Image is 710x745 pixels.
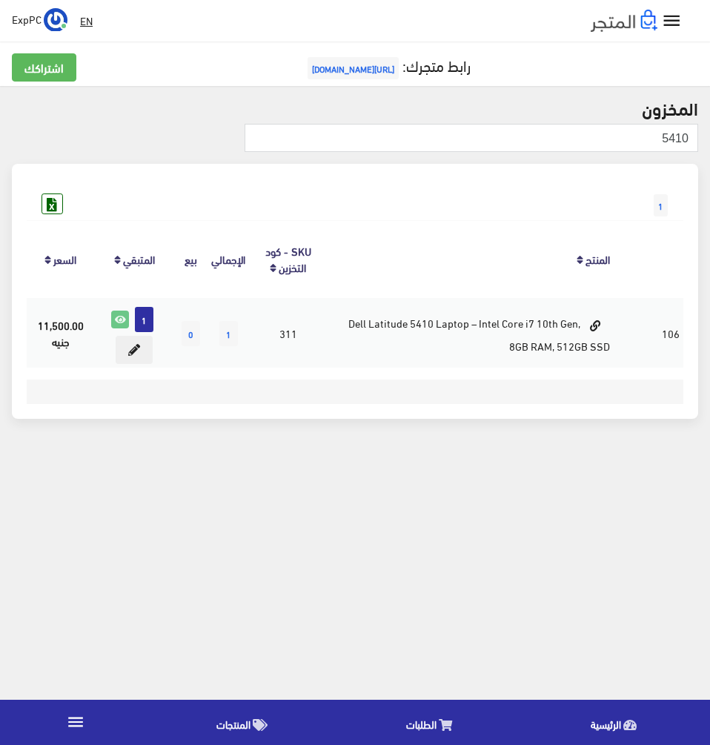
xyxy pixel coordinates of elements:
td: 311 [249,299,327,368]
span: [URL][DOMAIN_NAME] [308,57,399,79]
span: الرئيسية [591,715,621,733]
a: السعر [53,248,76,269]
span: المنتجات [216,715,251,733]
th: بيع [174,220,208,298]
h2: المخزون [12,98,698,117]
i:  [66,712,85,732]
a: EN [74,7,99,34]
td: 11,500.00 جنيه [27,299,94,368]
span: ExpPC [12,10,42,28]
a: الطلبات [341,703,525,741]
a: المنتجات [150,703,340,741]
th: اﻹجمالي [208,220,249,298]
i:  [661,10,683,32]
img: ... [44,8,67,32]
a: ... ExpPC [12,7,67,31]
span: 1 [219,321,238,346]
span: 1 [135,307,153,332]
td: Dell Latitude 5410 Laptop – Intel Core i7 10th Gen, 8GB RAM, 512GB SSD [327,299,614,368]
img: . [591,10,657,32]
span: 1 [654,194,668,216]
a: المنتج [585,248,610,269]
a: اشتراكك [12,53,76,82]
a: SKU - كود التخزين [265,240,311,277]
td: 106 [658,299,683,368]
iframe: Drift Widget Chat Controller [18,643,74,700]
span: 0 [182,321,200,346]
a: رابط متجرك:[URL][DOMAIN_NAME] [304,51,471,79]
a: المتبقي [123,248,155,269]
span: الطلبات [406,715,437,733]
u: EN [80,11,93,30]
a: الرئيسية [525,703,710,741]
input: بحث ( SKU - كود التخزين, الإسم, الموديل, السعر )... [245,124,698,152]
